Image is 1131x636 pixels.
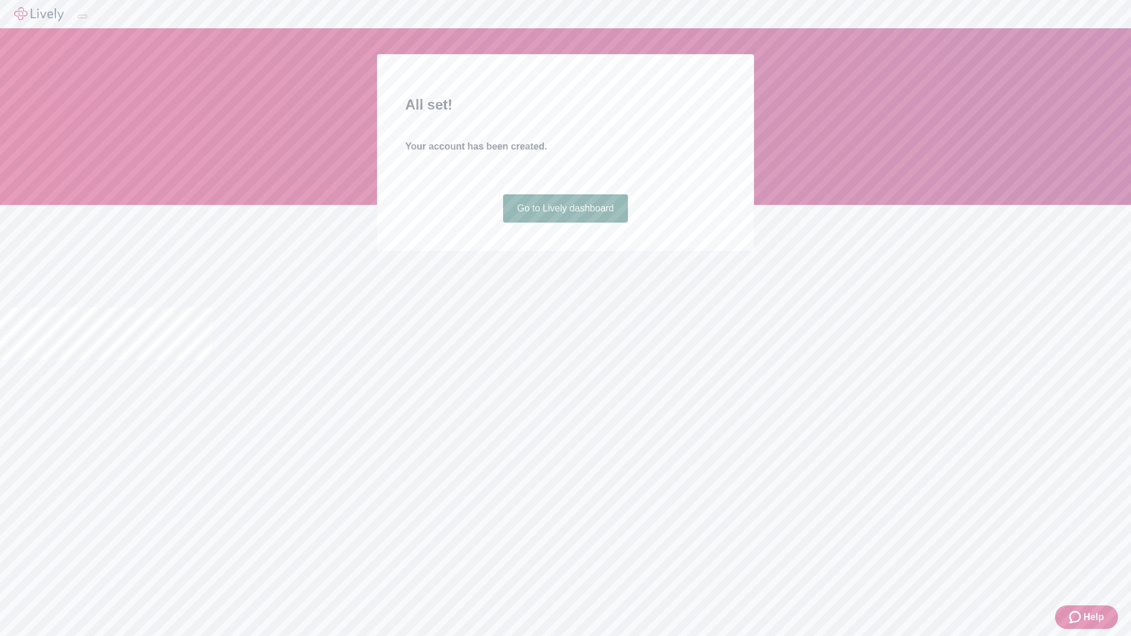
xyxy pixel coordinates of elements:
[78,15,87,18] button: Log out
[1069,610,1083,624] svg: Zendesk support icon
[503,194,629,223] a: Go to Lively dashboard
[405,94,726,115] h2: All set!
[1083,610,1104,624] span: Help
[405,140,726,154] h4: Your account has been created.
[1055,605,1118,629] button: Zendesk support iconHelp
[14,7,64,21] img: Lively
